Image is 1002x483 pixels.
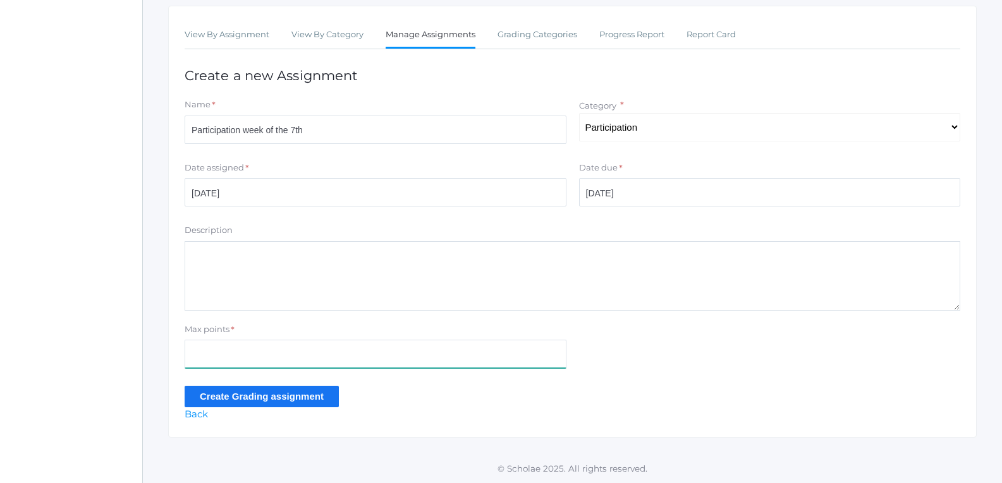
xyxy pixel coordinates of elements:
[185,386,339,407] input: Create Grading assignment
[185,68,960,83] h1: Create a new Assignment
[579,162,618,174] label: Date due
[185,323,229,336] label: Max points
[185,224,233,237] label: Description
[386,22,475,49] a: Manage Assignments
[185,162,244,174] label: Date assigned
[599,22,664,47] a: Progress Report
[185,98,211,111] label: Name
[498,22,577,47] a: Grading Categories
[579,100,616,110] label: Category
[291,22,364,47] a: View By Category
[185,22,269,47] a: View By Assignment
[143,462,1002,475] p: © Scholae 2025. All rights reserved.
[687,22,736,47] a: Report Card
[185,408,208,420] a: Back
